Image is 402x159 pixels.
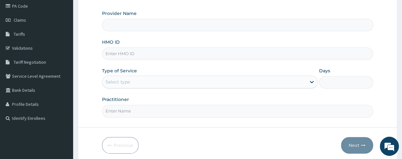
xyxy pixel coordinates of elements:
[102,10,137,17] label: Provider Name
[102,47,373,60] input: Enter HMO ID
[102,105,373,117] input: Enter Name
[319,68,330,74] label: Days
[102,68,137,74] label: Type of Service
[102,137,139,154] button: Previous
[341,137,373,154] button: Next
[14,31,25,37] span: Tariffs
[102,96,129,103] label: Practitioner
[14,17,26,23] span: Claims
[106,79,130,85] div: Select type
[14,59,46,65] span: Tariff Negotiation
[102,39,120,45] label: HMO ID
